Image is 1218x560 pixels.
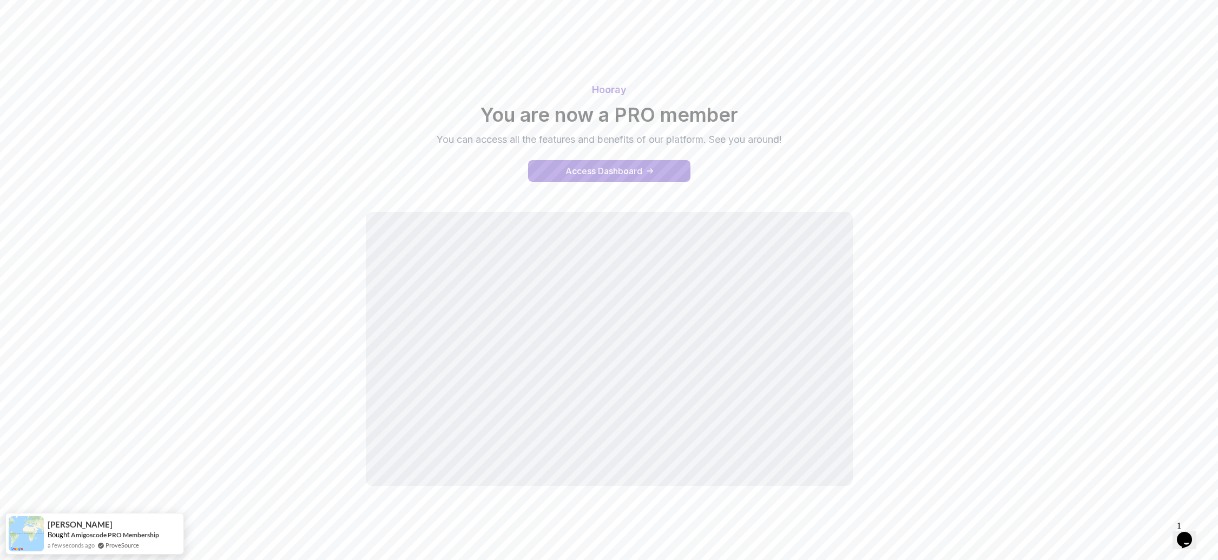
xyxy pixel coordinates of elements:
[1173,517,1207,549] iframe: chat widget
[48,530,70,539] span: Bought
[48,541,95,550] span: a few seconds ago
[231,104,988,126] h2: You are now a PRO member
[565,164,642,177] div: Access Dashboard
[231,82,988,97] p: Hooray
[9,516,44,551] img: provesource social proof notification image
[528,160,690,182] button: Access Dashboard
[106,541,139,550] a: ProveSource
[366,212,853,486] iframe: welcome
[48,520,113,529] span: [PERSON_NAME]
[528,160,690,182] a: access-dashboard
[427,132,791,147] p: You can access all the features and benefits of our platform. See you around!
[71,531,159,539] a: Amigoscode PRO Membership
